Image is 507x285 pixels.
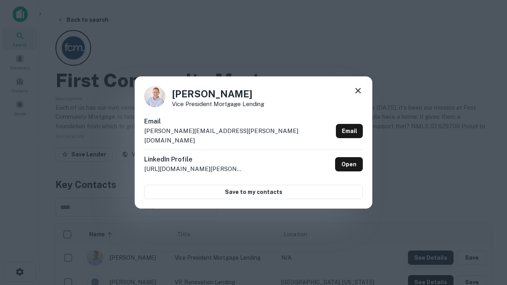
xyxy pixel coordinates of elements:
h6: LinkedIn Profile [144,155,243,164]
p: [URL][DOMAIN_NAME][PERSON_NAME] [144,164,243,174]
img: 1520878720083 [144,86,166,107]
h4: [PERSON_NAME] [172,87,264,101]
iframe: Chat Widget [467,222,507,260]
button: Save to my contacts [144,185,363,199]
p: Vice President Mortgage Lending [172,101,264,107]
a: Email [336,124,363,138]
h6: Email [144,117,333,126]
p: [PERSON_NAME][EMAIL_ADDRESS][PERSON_NAME][DOMAIN_NAME] [144,126,333,145]
a: Open [335,157,363,171]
